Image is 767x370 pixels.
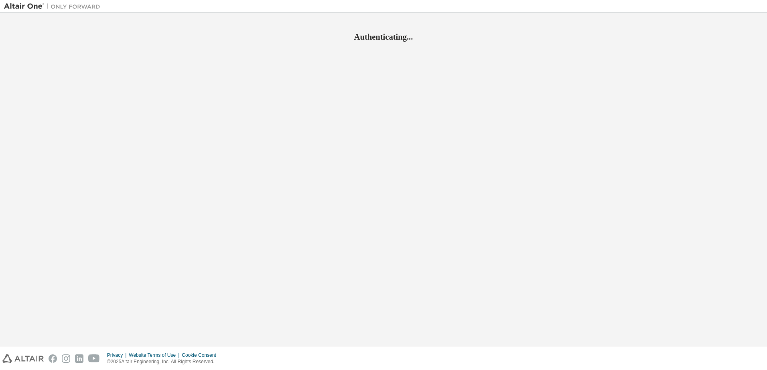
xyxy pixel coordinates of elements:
div: Website Terms of Use [129,352,182,358]
div: Cookie Consent [182,352,221,358]
img: youtube.svg [88,354,100,363]
h2: Authenticating... [4,32,763,42]
img: altair_logo.svg [2,354,44,363]
img: facebook.svg [49,354,57,363]
img: Altair One [4,2,104,10]
p: © 2025 Altair Engineering, Inc. All Rights Reserved. [107,358,221,365]
div: Privacy [107,352,129,358]
img: instagram.svg [62,354,70,363]
img: linkedin.svg [75,354,83,363]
